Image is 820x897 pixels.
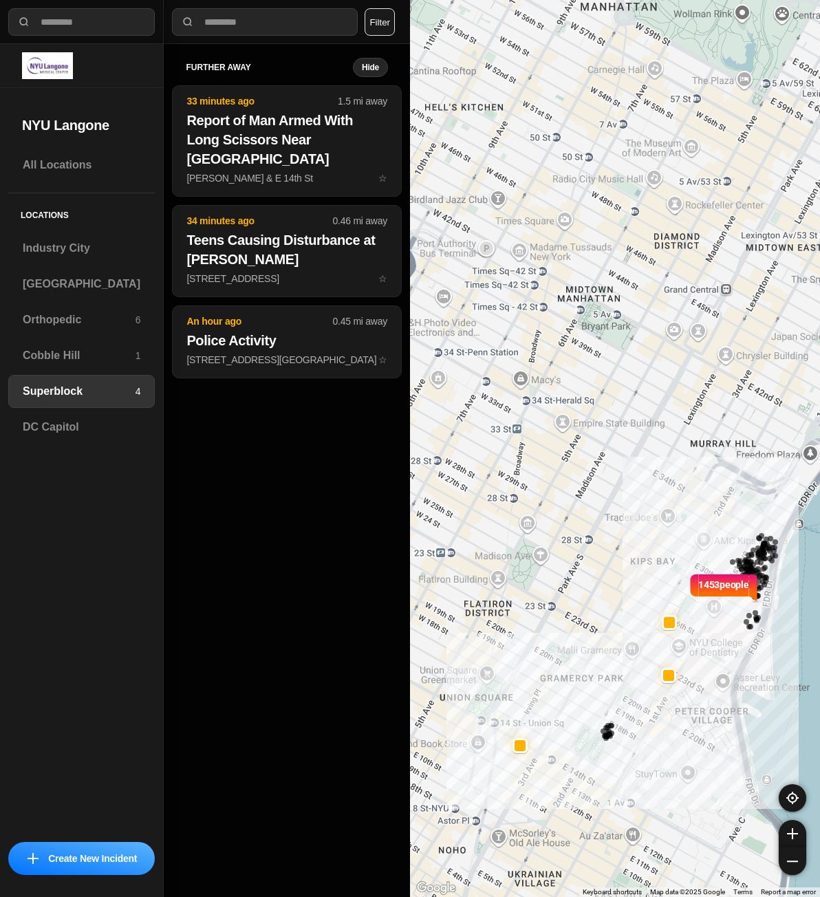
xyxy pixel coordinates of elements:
[172,85,402,197] button: 33 minutes ago1.5 mi awayReport of Man Armed With Long Scissors Near [GEOGRAPHIC_DATA][PERSON_NAM...
[186,171,387,185] p: [PERSON_NAME] & E 14th St
[378,273,387,284] span: star
[365,8,395,36] button: Filter
[23,157,140,173] h3: All Locations
[362,62,379,73] small: Hide
[186,272,387,285] p: [STREET_ADDRESS]
[186,62,353,73] h5: further away
[136,385,141,398] p: 4
[749,572,759,603] img: notch
[650,888,725,896] span: Map data ©2025 Google
[186,353,387,367] p: [STREET_ADDRESS][GEOGRAPHIC_DATA]
[172,205,402,297] button: 34 minutes ago0.46 mi awayTeens Causing Disturbance at [PERSON_NAME][STREET_ADDRESS]star
[136,349,141,363] p: 1
[8,193,155,232] h5: Locations
[8,339,155,372] a: Cobble Hill1
[23,347,136,364] h3: Cobble Hill
[698,578,749,608] p: 1453 people
[8,375,155,408] a: Superblock4
[172,354,402,365] a: An hour ago0.45 mi awayPolice Activity[STREET_ADDRESS][GEOGRAPHIC_DATA]star
[181,15,195,29] img: search
[787,856,798,867] img: zoom-out
[333,314,387,328] p: 0.45 mi away
[8,149,155,182] a: All Locations
[22,52,73,79] img: logo
[779,784,806,812] button: recenter
[8,842,155,875] button: iconCreate New Incident
[23,240,140,257] h3: Industry City
[23,419,140,435] h3: DC Capitol
[333,214,387,228] p: 0.46 mi away
[186,214,332,228] p: 34 minutes ago
[8,232,155,265] a: Industry City
[23,276,140,292] h3: [GEOGRAPHIC_DATA]
[8,303,155,336] a: Orthopedic6
[186,94,338,108] p: 33 minutes ago
[23,312,136,328] h3: Orthopedic
[17,15,31,29] img: search
[761,888,816,896] a: Report a map error
[779,847,806,875] button: zoom-out
[172,305,402,378] button: An hour ago0.45 mi awayPolice Activity[STREET_ADDRESS][GEOGRAPHIC_DATA]star
[733,888,753,896] a: Terms (opens in new tab)
[172,172,402,184] a: 33 minutes ago1.5 mi awayReport of Man Armed With Long Scissors Near [GEOGRAPHIC_DATA][PERSON_NAM...
[22,116,141,135] h2: NYU Langone
[378,173,387,184] span: star
[186,331,387,350] h2: Police Activity
[8,268,155,301] a: [GEOGRAPHIC_DATA]
[28,853,39,864] img: icon
[8,411,155,444] a: DC Capitol
[48,852,137,865] p: Create New Incident
[186,111,387,169] h2: Report of Man Armed With Long Scissors Near [GEOGRAPHIC_DATA]
[186,230,387,269] h2: Teens Causing Disturbance at [PERSON_NAME]
[172,272,402,284] a: 34 minutes ago0.46 mi awayTeens Causing Disturbance at [PERSON_NAME][STREET_ADDRESS]star
[787,828,798,839] img: zoom-in
[353,58,388,77] button: Hide
[786,792,799,804] img: recenter
[413,879,459,897] img: Google
[338,94,387,108] p: 1.5 mi away
[186,314,332,328] p: An hour ago
[136,313,141,327] p: 6
[378,354,387,365] span: star
[413,879,459,897] a: Open this area in Google Maps (opens a new window)
[23,383,136,400] h3: Superblock
[779,820,806,847] button: zoom-in
[583,887,642,897] button: Keyboard shortcuts
[688,572,698,603] img: notch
